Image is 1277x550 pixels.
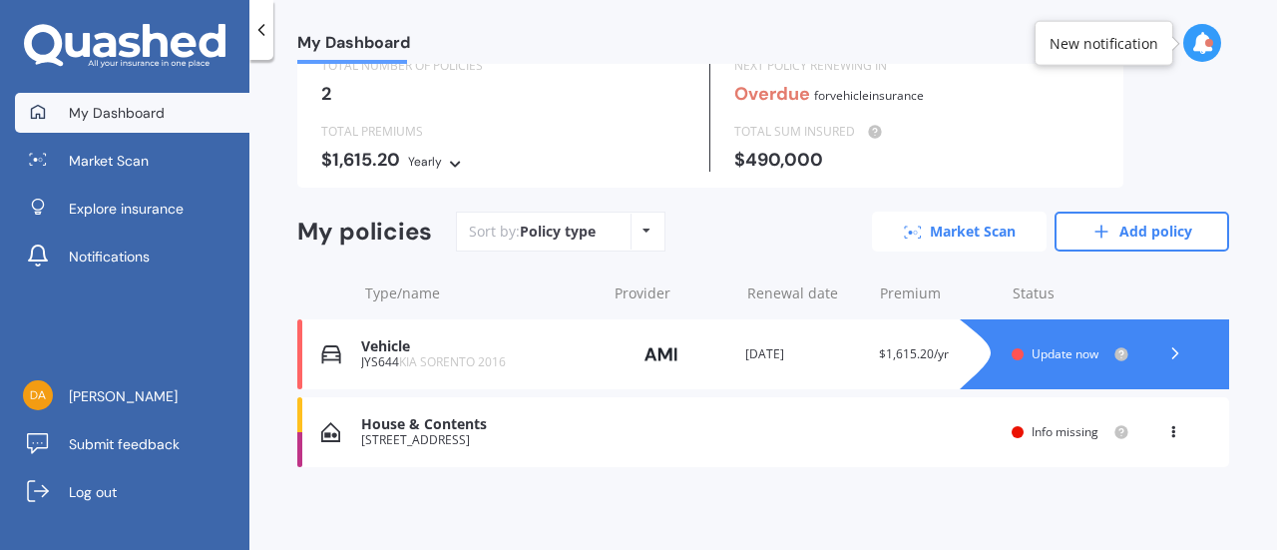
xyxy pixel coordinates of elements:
div: Provider [615,283,731,303]
img: Vehicle [321,344,341,364]
div: Renewal date [747,283,864,303]
span: My Dashboard [297,33,410,60]
span: [PERSON_NAME] [69,386,178,406]
div: TOTAL SUM INSURED [734,122,1099,142]
span: Update now [1032,345,1098,362]
span: Notifications [69,247,150,267]
span: Log out [69,482,117,502]
span: Market Scan [69,151,149,171]
a: My Dashboard [15,93,249,133]
a: Add policy [1055,212,1229,252]
div: Sort by: [469,222,596,242]
span: Explore insurance [69,199,184,219]
a: Notifications [15,237,249,276]
div: [DATE] [745,344,863,364]
a: [PERSON_NAME] [15,376,249,416]
span: My Dashboard [69,103,165,123]
span: for Vehicle insurance [814,87,924,104]
img: House & Contents [321,422,340,442]
b: Overdue [734,82,810,106]
div: Status [1013,283,1129,303]
div: Premium [880,283,997,303]
a: Market Scan [15,141,249,181]
div: TOTAL NUMBER OF POLICIES [321,56,685,76]
a: Submit feedback [15,424,249,464]
div: Vehicle [361,338,596,355]
img: 9f5d0584dfdd52084b99b894f2922f70 [23,380,53,410]
div: Policy type [520,222,596,242]
a: Market Scan [872,212,1047,252]
span: $1,615.20/yr [879,345,949,362]
div: House & Contents [361,416,596,433]
div: My policies [297,218,432,247]
div: [STREET_ADDRESS] [361,433,596,447]
div: $490,000 [734,150,1099,170]
span: Submit feedback [69,434,180,454]
div: NEXT POLICY RENEWING IN [734,56,1099,76]
div: TOTAL PREMIUMS [321,122,685,142]
div: JYS644 [361,355,596,369]
div: New notification [1050,33,1158,53]
div: Type/name [365,283,599,303]
a: Explore insurance [15,189,249,229]
img: AMI [612,335,711,373]
span: KIA SORENTO 2016 [399,353,506,370]
div: $1,615.20 [321,150,685,172]
span: Info missing [1032,423,1098,440]
div: 2 [321,84,685,104]
div: Yearly [408,152,442,172]
a: Log out [15,472,249,512]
